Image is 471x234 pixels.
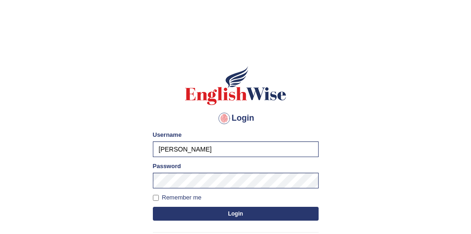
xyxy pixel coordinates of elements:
[153,111,319,126] h4: Login
[153,193,202,202] label: Remember me
[153,195,159,201] input: Remember me
[153,130,182,139] label: Username
[153,162,181,170] label: Password
[153,207,319,221] button: Login
[183,65,288,106] img: Logo of English Wise sign in for intelligent practice with AI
